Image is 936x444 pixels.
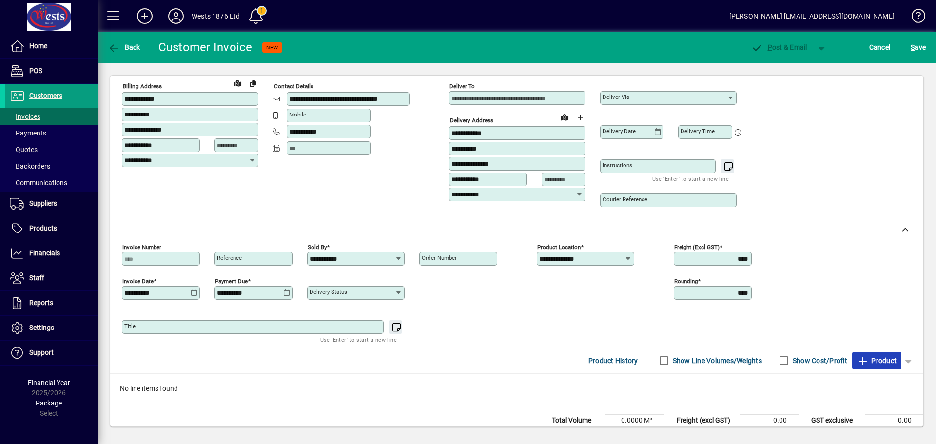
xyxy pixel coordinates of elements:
span: Settings [29,324,54,331]
span: Cancel [869,39,891,55]
span: ost & Email [751,43,807,51]
a: Staff [5,266,97,290]
a: Backorders [5,158,97,174]
a: Suppliers [5,192,97,216]
mat-label: Delivery date [603,128,636,135]
button: Post & Email [746,39,812,56]
span: Payments [10,129,46,137]
button: Cancel [867,39,893,56]
button: Choose address [572,110,588,125]
a: Products [5,216,97,241]
button: Profile [160,7,192,25]
div: [PERSON_NAME] [EMAIL_ADDRESS][DOMAIN_NAME] [729,8,895,24]
button: Back [105,39,143,56]
div: No line items found [110,374,923,404]
span: Quotes [10,146,38,154]
span: Suppliers [29,199,57,207]
a: Quotes [5,141,97,158]
mat-label: Payment due [215,278,248,285]
td: Rounding [672,426,740,438]
mat-label: Deliver To [449,83,475,90]
a: Support [5,341,97,365]
span: Invoices [10,113,40,120]
a: Payments [5,125,97,141]
span: Communications [10,179,67,187]
mat-label: Delivery status [310,289,347,295]
mat-hint: Use 'Enter' to start a new line [320,334,397,345]
span: Customers [29,92,62,99]
span: Support [29,348,54,356]
span: Back [108,43,140,51]
span: Products [29,224,57,232]
mat-label: Order number [422,254,457,261]
td: Total Weight [547,426,605,438]
mat-label: Mobile [289,111,306,118]
td: 0.0000 M³ [605,415,664,426]
a: Reports [5,291,97,315]
td: 0.00 [865,415,923,426]
span: Financials [29,249,60,257]
mat-label: Title [124,323,136,329]
a: View on map [230,75,245,91]
span: NEW [266,44,278,51]
td: 0.0000 Kg [605,426,664,438]
mat-label: Deliver via [603,94,629,100]
a: View on map [557,109,572,125]
mat-hint: Use 'Enter' to start a new line [652,173,729,184]
span: Product [857,353,897,368]
span: Home [29,42,47,50]
a: Knowledge Base [904,2,924,34]
mat-label: Delivery time [681,128,715,135]
app-page-header-button: Back [97,39,151,56]
td: 0.00 [740,426,799,438]
td: Total Volume [547,415,605,426]
mat-label: Courier Reference [603,196,647,203]
span: P [768,43,772,51]
label: Show Line Volumes/Weights [671,356,762,366]
mat-label: Invoice date [122,278,154,285]
td: GST exclusive [806,415,865,426]
button: Save [908,39,928,56]
span: Financial Year [28,379,70,386]
a: Communications [5,174,97,191]
a: Settings [5,316,97,340]
span: Product History [588,353,638,368]
td: GST [806,426,865,438]
div: Wests 1876 Ltd [192,8,240,24]
a: Home [5,34,97,58]
a: Invoices [5,108,97,125]
a: Financials [5,241,97,266]
mat-label: Sold by [308,244,327,251]
span: POS [29,67,42,75]
button: Copy to Delivery address [245,76,261,91]
span: Reports [29,299,53,307]
td: Freight (excl GST) [672,415,740,426]
td: 0.00 [865,426,923,438]
span: Package [36,399,62,407]
button: Product History [585,352,642,369]
mat-label: Freight (excl GST) [674,244,720,251]
td: 0.00 [740,415,799,426]
span: ave [911,39,926,55]
span: Staff [29,274,44,282]
mat-label: Reference [217,254,242,261]
a: POS [5,59,97,83]
span: Backorders [10,162,50,170]
button: Product [852,352,901,369]
mat-label: Invoice number [122,244,161,251]
button: Add [129,7,160,25]
label: Show Cost/Profit [791,356,847,366]
span: S [911,43,915,51]
mat-label: Instructions [603,162,632,169]
div: Customer Invoice [158,39,253,55]
mat-label: Rounding [674,278,698,285]
mat-label: Product location [537,244,581,251]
